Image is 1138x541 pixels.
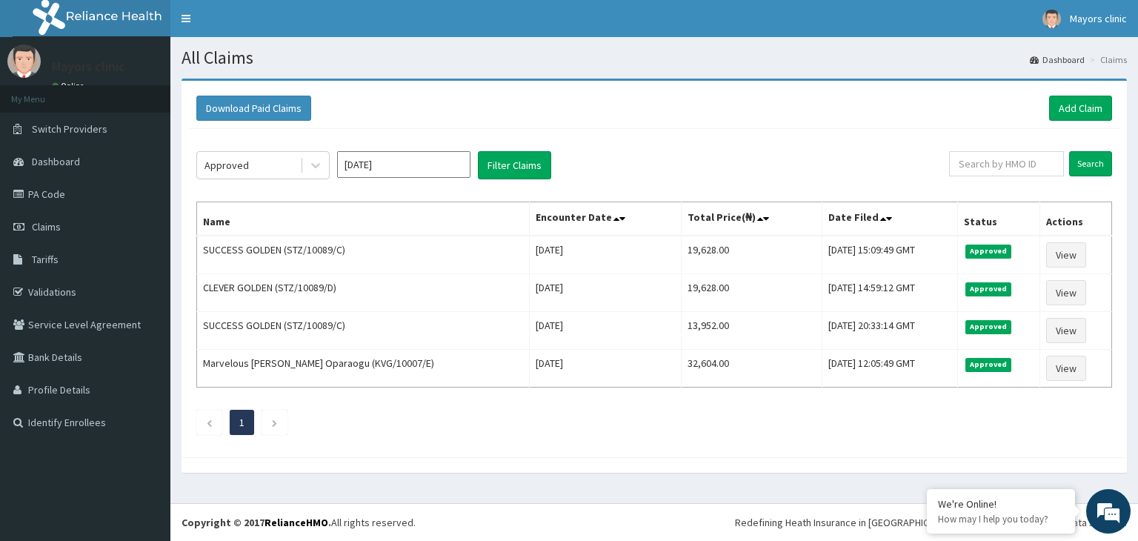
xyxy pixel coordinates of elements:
[271,416,278,429] a: Next page
[681,312,822,350] td: 13,952.00
[822,274,957,312] td: [DATE] 14:59:12 GMT
[337,151,470,178] input: Select Month and Year
[197,274,530,312] td: CLEVER GOLDEN (STZ/10089/D)
[32,122,107,136] span: Switch Providers
[735,515,1127,530] div: Redefining Heath Insurance in [GEOGRAPHIC_DATA] using Telemedicine and Data Science!
[478,151,551,179] button: Filter Claims
[52,81,87,91] a: Online
[196,96,311,121] button: Download Paid Claims
[938,513,1064,525] p: How may I help you today?
[530,236,682,274] td: [DATE]
[197,350,530,388] td: Marvelous [PERSON_NAME] Oparaogu (KVG/10007/E)
[197,312,530,350] td: SUCCESS GOLDEN (STZ/10089/C)
[182,516,331,529] strong: Copyright © 2017 .
[1069,151,1112,176] input: Search
[530,312,682,350] td: [DATE]
[1046,280,1086,305] a: View
[1086,53,1127,66] li: Claims
[1030,53,1085,66] a: Dashboard
[957,202,1039,236] th: Status
[965,282,1012,296] span: Approved
[1049,96,1112,121] a: Add Claim
[822,236,957,274] td: [DATE] 15:09:49 GMT
[206,416,213,429] a: Previous page
[1046,318,1086,343] a: View
[938,497,1064,511] div: We're Online!
[530,350,682,388] td: [DATE]
[1046,242,1086,268] a: View
[681,350,822,388] td: 32,604.00
[949,151,1064,176] input: Search by HMO ID
[197,202,530,236] th: Name
[170,503,1138,541] footer: All rights reserved.
[52,60,125,73] p: Mayors clinic
[32,253,59,266] span: Tariffs
[1070,12,1127,25] span: Mayors clinic
[32,220,61,233] span: Claims
[1040,202,1112,236] th: Actions
[530,202,682,236] th: Encounter Date
[1042,10,1061,28] img: User Image
[965,320,1012,333] span: Approved
[239,416,244,429] a: Page 1 is your current page
[7,44,41,78] img: User Image
[197,236,530,274] td: SUCCESS GOLDEN (STZ/10089/C)
[1046,356,1086,381] a: View
[965,245,1012,258] span: Approved
[204,158,249,173] div: Approved
[822,350,957,388] td: [DATE] 12:05:49 GMT
[182,48,1127,67] h1: All Claims
[681,274,822,312] td: 19,628.00
[822,202,957,236] th: Date Filed
[822,312,957,350] td: [DATE] 20:33:14 GMT
[681,236,822,274] td: 19,628.00
[32,155,80,168] span: Dashboard
[965,358,1012,371] span: Approved
[264,516,328,529] a: RelianceHMO
[681,202,822,236] th: Total Price(₦)
[530,274,682,312] td: [DATE]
